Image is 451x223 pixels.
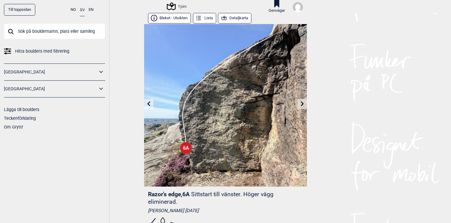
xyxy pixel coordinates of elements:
[15,47,69,56] span: Hitta boulders med filtrering
[4,68,97,76] a: [GEOGRAPHIC_DATA]
[148,191,273,205] p: Sittstart till vänster. Höger vägg eliminerad.
[89,4,93,16] button: EN
[80,4,85,16] button: SV
[4,125,23,129] a: Om Gryttr
[148,191,190,198] span: Razor's edge , 6A
[4,107,39,112] a: Lägga till boulders
[168,3,187,10] div: Tjörn
[293,2,303,12] img: User fallback1
[4,85,97,93] a: [GEOGRAPHIC_DATA]
[4,47,105,56] a: Hitta boulders med filtrering
[148,13,191,23] button: Bleket - Utsikten
[4,4,35,16] a: Till toppsidan
[4,116,36,121] a: Teckenförklaring
[218,13,251,23] button: Detaljkarta
[193,13,216,23] button: Lista
[144,24,307,187] img: Razors edge
[71,4,76,16] button: NO
[4,23,105,39] input: Sök på bouldernamn, plats eller samling
[148,208,303,214] div: [PERSON_NAME] [DATE]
